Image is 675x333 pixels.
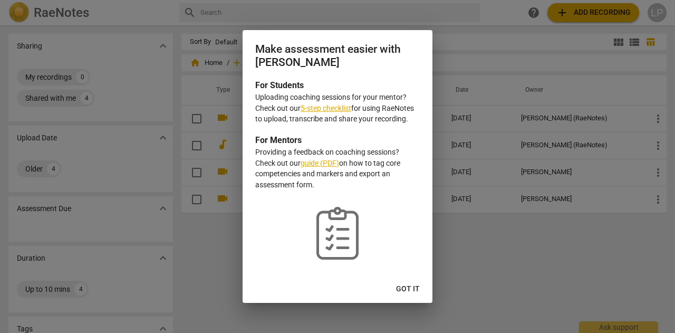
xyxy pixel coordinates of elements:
[301,104,351,112] a: 5-step checklist
[255,92,420,125] p: Uploading coaching sessions for your mentor? Check out our for using RaeNotes to upload, transcri...
[255,147,420,190] p: Providing a feedback on coaching sessions? Check out our on how to tag core competencies and mark...
[255,43,420,69] h2: Make assessment easier with [PERSON_NAME]
[301,159,339,167] a: guide (PDF)
[388,280,428,299] button: Got it
[396,284,420,294] span: Got it
[255,80,304,90] b: For Students
[255,135,302,145] b: For Mentors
